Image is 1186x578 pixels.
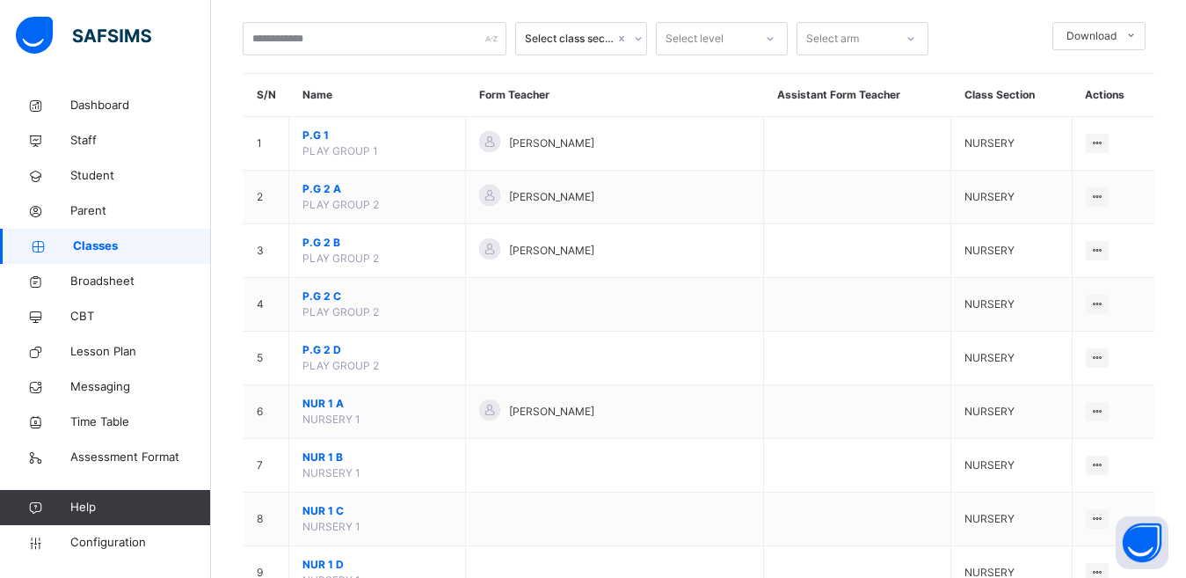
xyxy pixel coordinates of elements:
[73,238,211,255] span: Classes
[244,439,289,493] td: 7
[302,289,452,304] span: P.G 2 C
[302,342,452,358] span: P.G 2 D
[302,450,452,465] span: NUR 1 B
[302,128,452,143] span: P.G 1
[302,413,360,426] span: NURSERY 1
[1066,28,1117,44] span: Download
[244,171,289,224] td: 2
[244,385,289,439] td: 6
[70,167,211,185] span: Student
[964,190,1015,203] span: NURSERY
[302,144,378,157] span: PLAY GROUP 1
[244,117,289,171] td: 1
[964,405,1015,418] span: NURSERY
[964,297,1015,311] span: NURSERY
[302,557,452,573] span: NUR 1 D
[70,449,211,466] span: Assessment Format
[244,332,289,385] td: 5
[70,413,211,431] span: Time Table
[466,74,764,117] th: Form Teacher
[244,74,289,117] th: S/N
[16,17,151,54] img: safsims
[951,74,1073,117] th: Class Section
[70,97,211,114] span: Dashboard
[525,31,615,47] div: Select class section
[964,351,1015,364] span: NURSERY
[764,74,951,117] th: Assistant Form Teacher
[302,466,360,479] span: NURSERY 1
[509,404,594,420] span: [PERSON_NAME]
[302,520,360,533] span: NURSERY 1
[289,74,466,117] th: Name
[964,244,1015,257] span: NURSERY
[244,224,289,278] td: 3
[302,181,452,197] span: P.G 2 A
[806,22,859,55] div: Select arm
[302,235,452,251] span: P.G 2 B
[302,503,452,519] span: NUR 1 C
[70,534,210,552] span: Configuration
[70,132,211,150] span: Staff
[70,499,210,516] span: Help
[509,135,594,151] span: [PERSON_NAME]
[509,189,594,205] span: [PERSON_NAME]
[302,198,379,211] span: PLAY GROUP 2
[1072,74,1154,117] th: Actions
[302,252,379,265] span: PLAY GROUP 2
[302,305,379,318] span: PLAY GROUP 2
[1116,516,1168,569] button: Open asap
[302,359,379,372] span: PLAY GROUP 2
[70,343,211,361] span: Lesson Plan
[244,493,289,546] td: 8
[666,22,724,55] div: Select level
[70,308,211,326] span: CBT
[70,273,211,290] span: Broadsheet
[70,202,211,220] span: Parent
[302,396,452,412] span: NUR 1 A
[244,278,289,332] td: 4
[70,378,211,396] span: Messaging
[964,136,1015,150] span: NURSERY
[964,458,1015,472] span: NURSERY
[509,243,594,259] span: [PERSON_NAME]
[964,512,1015,525] span: NURSERY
